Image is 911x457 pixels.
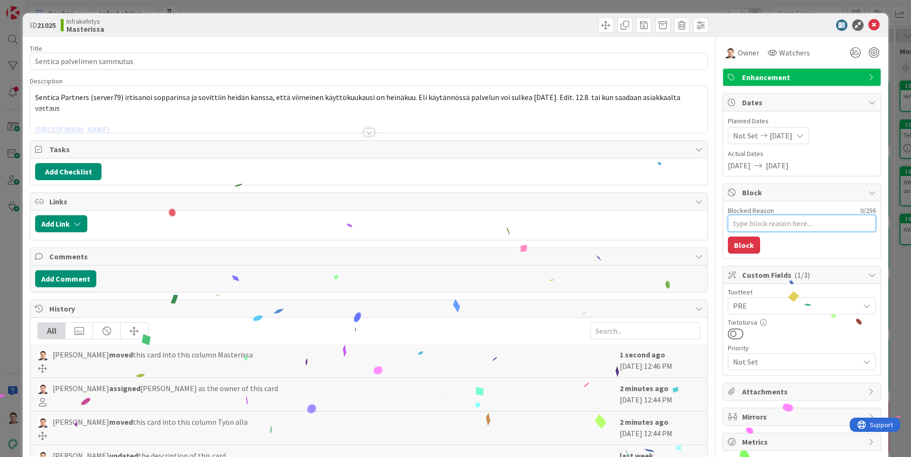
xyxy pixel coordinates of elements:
span: Actual Dates [728,149,876,159]
span: [DATE] [728,160,751,171]
span: Enhancement [742,72,864,83]
b: 1 second ago [620,350,665,359]
b: moved [109,350,133,359]
label: Title [30,44,42,53]
span: Planned Dates [728,116,876,126]
span: Mirrors [742,411,864,422]
input: Search... [590,322,700,339]
div: All [38,323,65,339]
b: assigned [109,384,140,393]
span: Custom Fields [742,269,864,281]
b: moved [109,417,133,427]
div: [DATE] 12:44 PM [620,416,700,440]
div: Tietoturva [728,319,876,326]
span: Comments [49,251,690,262]
span: Sentica Partners (server79) irtisanoi sopparinsa ja sovittiin heidän kanssa, että viimeinen käytt... [35,92,682,113]
div: [DATE] 12:46 PM [620,349,700,373]
span: PRE [733,300,859,311]
img: TG [37,350,48,360]
span: Not Set [733,130,758,141]
label: Blocked Reason [728,206,774,215]
span: Description [30,77,63,85]
span: [PERSON_NAME] this card into this column Työn alla [53,416,248,428]
b: Masterissa [66,25,104,33]
span: [DATE] [770,130,792,141]
span: ( 1/3 ) [794,270,810,280]
div: [DATE] 12:44 PM [620,383,700,406]
span: History [49,303,690,314]
span: Block [742,187,864,198]
span: Attachments [742,386,864,397]
input: type card name here... [30,53,708,70]
span: Watchers [779,47,810,58]
span: [PERSON_NAME] this card into this column Masterissa [53,349,253,360]
span: Links [49,196,690,207]
button: Add Link [35,215,87,232]
span: Not Set [733,355,855,368]
span: [PERSON_NAME] [PERSON_NAME] as the owner of this card [53,383,278,394]
b: 2 minutes ago [620,417,669,427]
span: Support [20,1,43,13]
div: 0 / 256 [777,206,876,215]
img: TG [37,417,48,428]
img: TG [725,47,736,58]
span: ID [30,19,56,31]
span: Infrakehitys [66,18,104,25]
div: Priority [728,345,876,351]
span: Dates [742,97,864,108]
b: 2 minutes ago [620,384,669,393]
button: Add Comment [35,270,96,287]
span: Metrics [742,436,864,448]
span: Owner [738,47,759,58]
img: TG [37,384,48,394]
button: Add Checklist [35,163,102,180]
span: [DATE] [766,160,789,171]
div: Tuotteet [728,289,876,295]
span: Tasks [49,144,690,155]
button: Block [728,237,760,254]
b: 21025 [37,20,56,30]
